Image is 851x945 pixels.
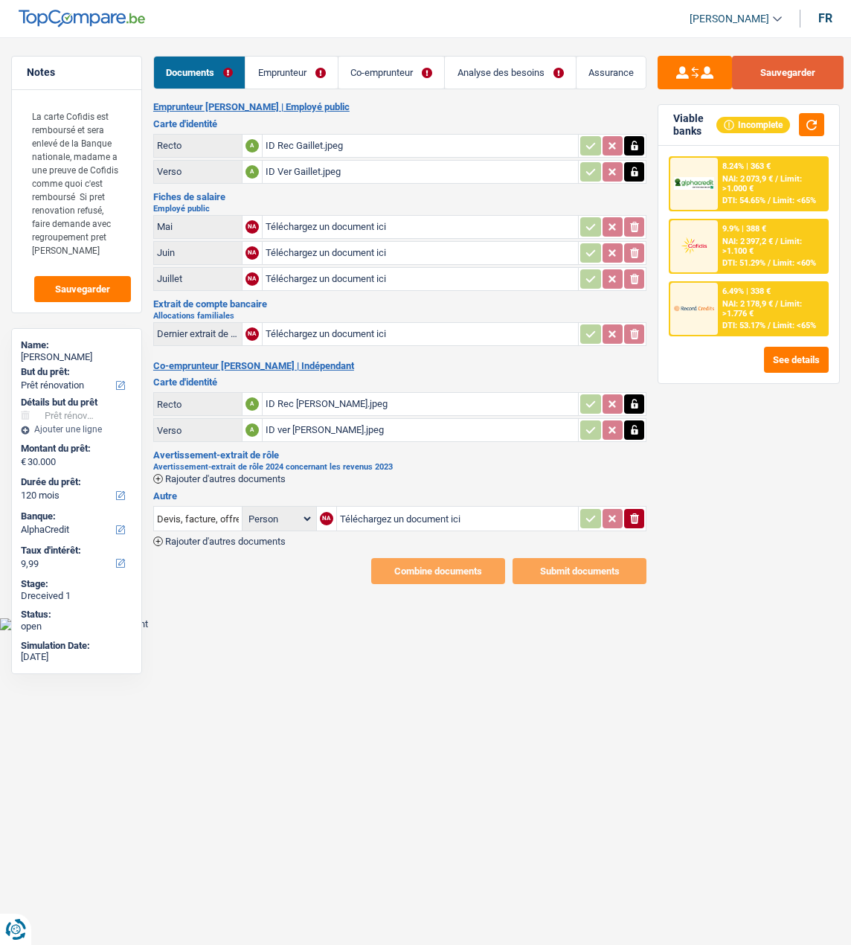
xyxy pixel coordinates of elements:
div: NA [245,220,259,234]
span: DTI: 51.29% [722,258,765,268]
span: NAI: 2 397,2 € [722,237,773,246]
span: NAI: 2 178,9 € [722,299,773,309]
div: Dernier extrait de compte pour vos allocations familiales [157,328,239,339]
img: Cofidis [674,236,713,256]
h3: Extrait de compte bancaire [153,299,647,309]
div: [PERSON_NAME] [21,351,132,363]
h3: Avertissement-extrait de rôle [153,450,647,460]
a: Emprunteur [245,57,338,89]
h3: Autre [153,491,647,501]
div: Recto [157,399,239,410]
div: Simulation Date: [21,640,132,652]
img: TopCompare Logo [19,10,145,28]
span: Limit: <60% [773,258,816,268]
label: But du prêt: [21,366,129,378]
span: NAI: 2 073,9 € [722,174,773,184]
div: 6.49% | 338 € [722,286,771,296]
img: Record Credits [674,298,713,318]
div: NA [245,246,259,260]
span: € [21,456,26,468]
h2: Employé public [153,205,647,213]
span: / [768,321,771,330]
div: A [245,165,259,179]
div: Stage: [21,578,132,590]
label: Banque: [21,510,129,522]
span: Limit: <65% [773,321,816,330]
label: Taux d'intérêt: [21,545,129,557]
div: Mai [157,221,239,232]
button: Combine documents [371,558,505,584]
div: 9.9% | 388 € [722,224,766,234]
h5: Notes [27,66,126,79]
div: ID Ver Gaillet.jpeg [266,161,576,183]
span: / [768,258,771,268]
h3: Carte d'identité [153,119,647,129]
h3: Carte d'identité [153,377,647,387]
a: Analyse des besoins [445,57,576,89]
h2: Co-emprunteur [PERSON_NAME] | Indépendant [153,360,647,372]
a: Assurance [577,57,646,89]
button: Sauvegarder [34,276,131,302]
div: A [245,423,259,437]
a: Documents [154,57,245,89]
span: / [775,299,778,309]
div: Status: [21,609,132,621]
h2: Allocations familiales [153,312,647,320]
span: Rajouter d'autres documents [165,474,286,484]
span: Limit: >1.000 € [722,174,802,193]
div: ID ver [PERSON_NAME].jpeg [266,419,576,441]
span: / [775,237,778,246]
button: Rajouter d'autres documents [153,536,286,546]
div: ID Rec Gaillet.jpeg [266,135,576,157]
span: Limit: >1.100 € [722,237,802,256]
div: ID Rec [PERSON_NAME].jpeg [266,393,576,415]
h2: Avertissement-extrait de rôle 2024 concernant les revenus 2023 [153,463,647,471]
div: Verso [157,425,239,436]
div: open [21,621,132,632]
div: Détails but du prêt [21,397,132,409]
h3: Fiches de salaire [153,192,647,202]
button: Rajouter d'autres documents [153,474,286,484]
span: [PERSON_NAME] [690,13,769,25]
img: AlphaCredit [674,177,713,189]
div: Juin [157,247,239,258]
span: / [768,196,771,205]
div: Ajouter une ligne [21,424,132,435]
a: Co-emprunteur [338,57,445,89]
div: Viable banks [673,112,716,138]
div: Verso [157,166,239,177]
div: Incomplete [716,117,790,133]
div: Recto [157,140,239,151]
span: Limit: <65% [773,196,816,205]
button: See details [764,347,829,373]
span: / [775,174,778,184]
a: [PERSON_NAME] [678,7,782,31]
div: 8.24% | 363 € [722,161,771,171]
div: [DATE] [21,651,132,663]
div: A [245,139,259,153]
button: Submit documents [513,558,646,584]
span: Limit: >1.776 € [722,299,802,318]
div: NA [245,272,259,286]
h2: Emprunteur [PERSON_NAME] | Employé public [153,101,647,113]
span: DTI: 54.65% [722,196,765,205]
div: Dreceived 1 [21,590,132,602]
div: A [245,397,259,411]
div: Juillet [157,273,239,284]
div: NA [320,512,333,525]
label: Durée du prêt: [21,476,129,488]
div: Name: [21,339,132,351]
div: NA [245,327,259,341]
label: Montant du prêt: [21,443,129,455]
button: Sauvegarder [732,56,844,89]
span: DTI: 53.17% [722,321,765,330]
span: Rajouter d'autres documents [165,536,286,546]
span: Sauvegarder [55,284,110,294]
div: fr [818,11,832,25]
